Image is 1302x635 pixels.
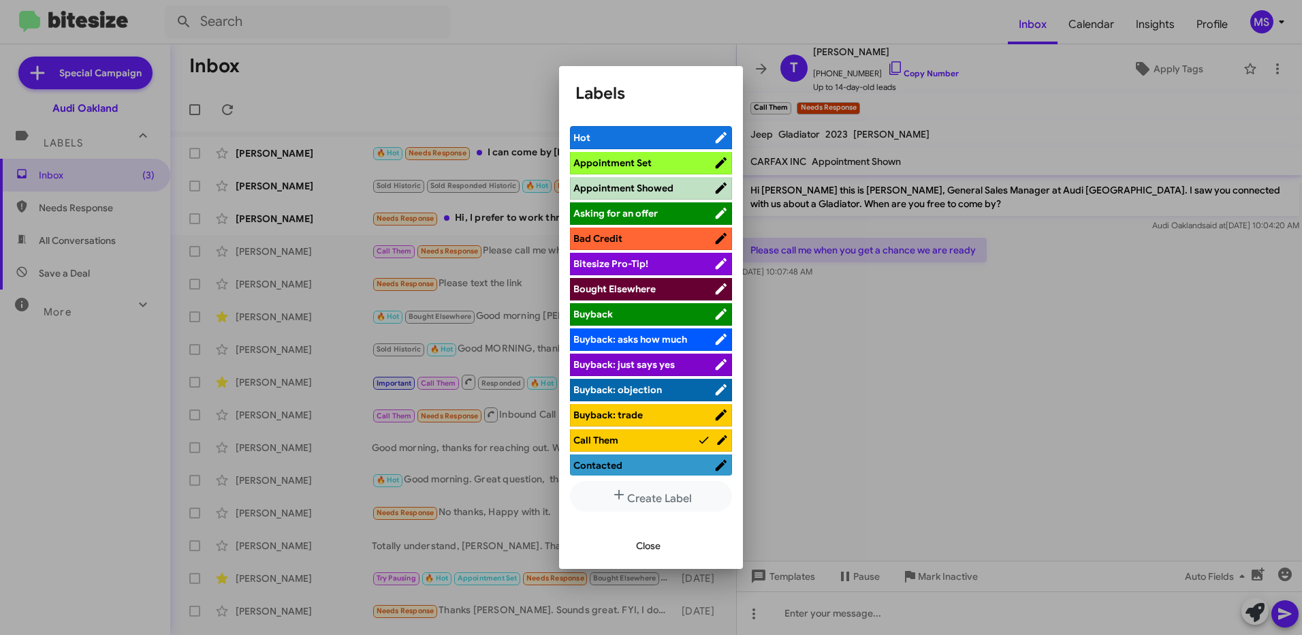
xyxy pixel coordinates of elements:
span: Buyback: asks how much [573,333,687,345]
span: Contacted [573,459,622,471]
span: Bitesize Pro-Tip! [573,258,648,270]
span: Hot [573,131,590,144]
span: Asking for an offer [573,207,658,219]
span: Buyback [573,308,613,320]
span: Buyback: trade [573,409,643,421]
span: Bad Credit [573,232,622,245]
span: Close [636,533,661,558]
button: Create Label [570,481,732,512]
span: Call Them [573,434,618,446]
span: Buyback: just says yes [573,358,675,371]
button: Close [625,533,671,558]
span: Appointment Showed [573,182,673,194]
h1: Labels [575,82,727,104]
span: Buyback: objection [573,384,662,396]
span: Bought Elsewhere [573,283,656,295]
span: Appointment Set [573,157,652,169]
